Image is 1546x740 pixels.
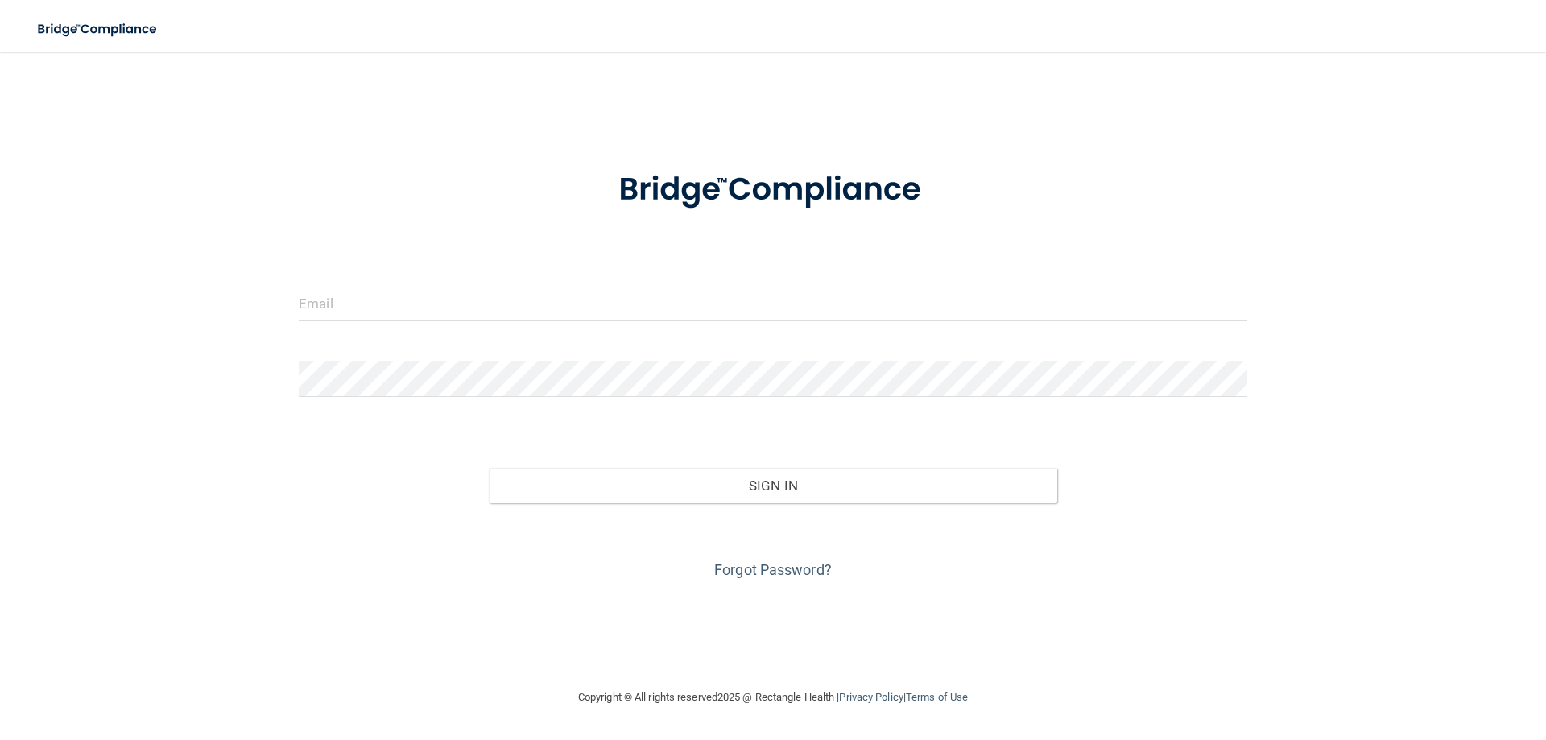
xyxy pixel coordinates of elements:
[299,285,1247,321] input: Email
[585,148,961,232] img: bridge_compliance_login_screen.278c3ca4.svg
[906,691,968,703] a: Terms of Use
[839,691,903,703] a: Privacy Policy
[479,672,1067,723] div: Copyright © All rights reserved 2025 @ Rectangle Health | |
[489,468,1058,503] button: Sign In
[24,13,172,46] img: bridge_compliance_login_screen.278c3ca4.svg
[714,561,832,578] a: Forgot Password?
